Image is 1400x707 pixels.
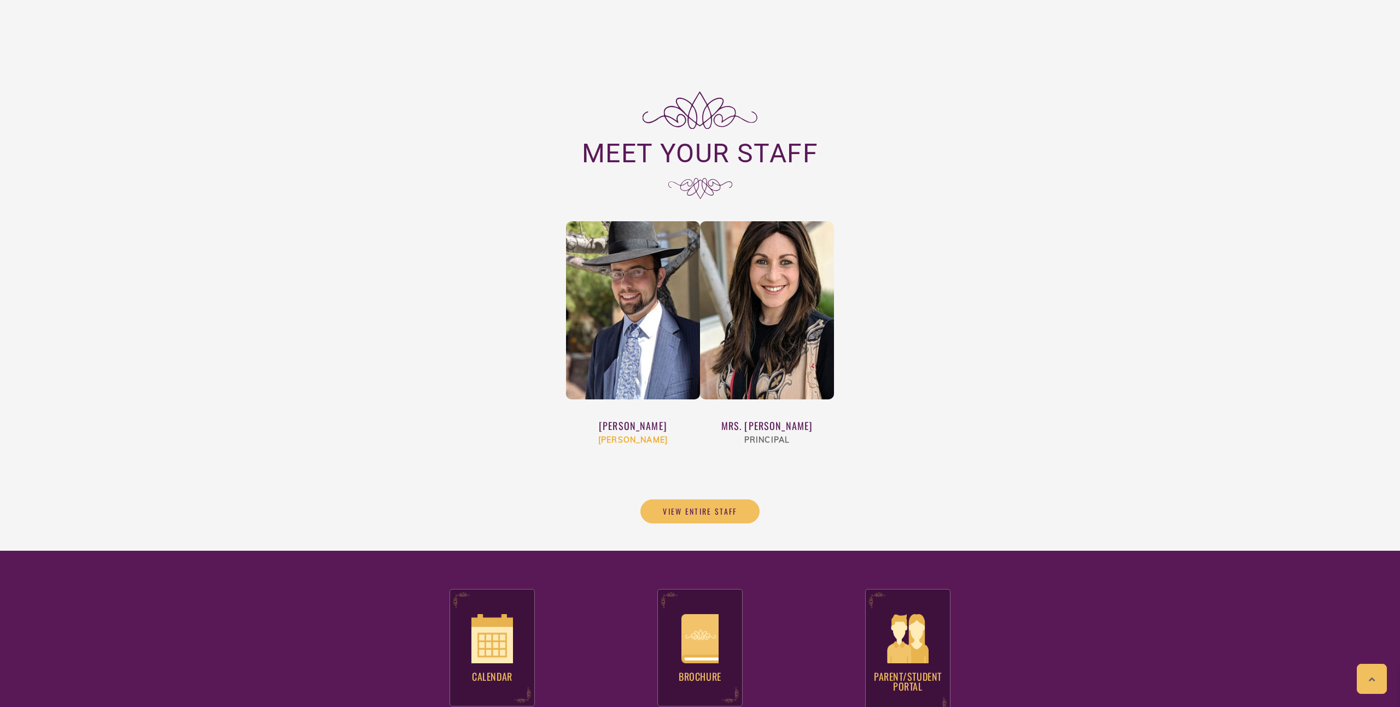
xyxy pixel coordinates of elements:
a: Schwartz-Rabbi[PERSON_NAME][PERSON_NAME] [566,221,700,461]
div: Principal [700,433,834,447]
h4: Parent/Student Portal [866,663,949,691]
span: View Entire Staff [663,506,737,516]
div: Mrs. [PERSON_NAME] [700,419,834,433]
a: Calendar [450,589,534,706]
h4: Brochure [658,663,742,681]
a: View Entire Staff [640,499,760,523]
img: Schwartz-Rabbi [566,221,700,400]
img: icon_brochure@4x.png [681,614,719,663]
img: icon_calendar@4x.png [471,614,514,663]
img: Schwartz-Sarah [700,221,834,400]
div: [PERSON_NAME] [566,433,700,447]
a: Schwartz-SarahMrs. [PERSON_NAME]Principal [700,221,834,461]
h2: Meet your Staff [388,137,1012,170]
div: [PERSON_NAME] [566,419,700,433]
img: icon_parental_portal@4x-e1568348948872.png [887,614,929,663]
a: Brochure [657,589,742,706]
h4: Calendar [450,663,534,681]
